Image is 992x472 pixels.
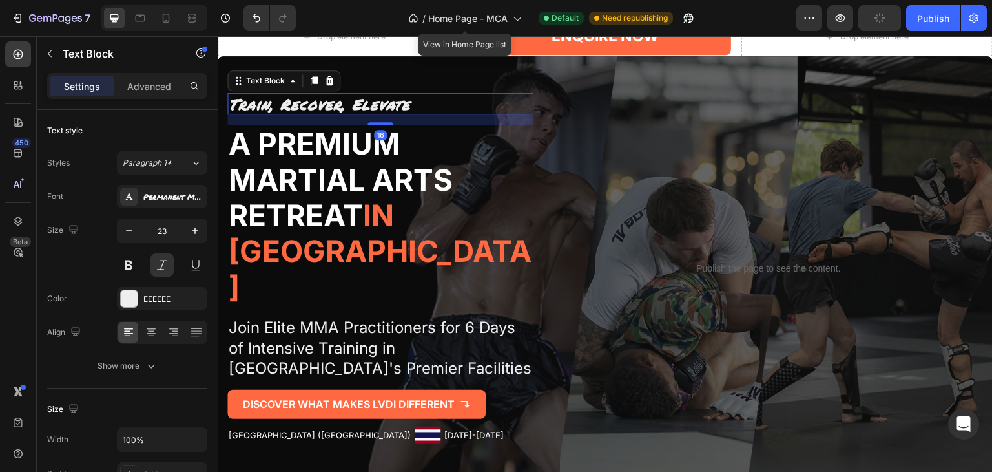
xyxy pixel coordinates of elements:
p: A premium martial arts retreat [11,90,315,268]
p: Discover what makes LVDI different [25,361,237,375]
p: Settings [64,80,100,93]
div: Styles [47,157,70,169]
span: Home Page - MCA [428,12,508,25]
div: Show more [98,359,158,372]
div: Publish [917,12,949,25]
div: Rich Text Editor. Editing area: main [10,280,316,343]
div: Text style [47,125,83,136]
p: Text Block [63,46,172,61]
div: Width [47,434,68,445]
div: Text Block [26,39,70,50]
span: Need republishing [602,12,668,24]
div: Font [47,191,63,202]
div: 16 [156,94,169,104]
div: 450 [12,138,31,148]
strong: Train, Recover, Elevate [11,57,192,78]
a: Discover what makes LVDI different [10,354,268,383]
h2: Rich Text Editor. Editing area: main [10,89,316,270]
p: Join Elite MMA Practitioners for 6 Days of Intensive Training in [GEOGRAPHIC_DATA]'s Premier Faci... [11,281,315,342]
img: gempages_575372905605497795-88283f5e-da3a-4b01-82c8-1df6cea946ed.png [197,391,223,408]
div: EEEEEE [143,294,204,305]
span: Paragraph 1* [123,157,172,169]
div: Open Intercom Messenger [948,409,979,440]
button: 7 [5,5,96,31]
div: Permanent Marker [143,191,204,203]
iframe: Design area [218,36,992,472]
input: Auto [118,428,207,451]
div: Size [47,222,81,239]
button: Paragraph 1* [117,151,207,175]
p: [DATE]-[DATE] [227,394,286,405]
div: Undo/Redo [243,5,296,31]
span: in [GEOGRAPHIC_DATA] [11,161,314,268]
div: Size [47,401,81,418]
div: Beta [10,237,31,247]
span: / [422,12,426,25]
p: Advanced [127,80,171,93]
div: Align [47,324,83,341]
button: Show more [47,354,207,378]
p: [GEOGRAPHIC_DATA] ([GEOGRAPHIC_DATA]) [11,394,193,405]
span: Default [552,12,579,24]
div: Color [47,293,67,305]
p: 7 [85,10,90,26]
button: Publish [906,5,960,31]
p: Publish the page to see the content. [336,226,765,239]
